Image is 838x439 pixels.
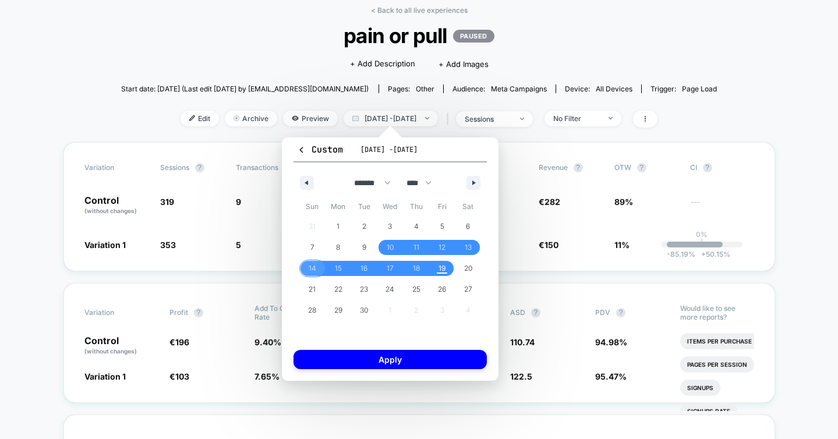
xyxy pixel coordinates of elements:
span: 95.47 % [595,371,627,381]
button: 26 [429,279,455,300]
button: 29 [326,300,352,321]
span: € [539,240,558,250]
button: 18 [403,258,429,279]
img: end [609,117,613,119]
span: 50.15 % [695,250,730,259]
span: Fri [429,197,455,216]
span: Archive [225,111,277,126]
button: ? [194,308,203,317]
span: Transactions [236,163,278,172]
span: 5 [236,240,241,250]
button: ? [703,163,712,172]
img: end [234,115,239,121]
span: 110.74 [510,337,535,347]
span: 319 [160,197,174,207]
div: Audience: [452,84,547,93]
span: -85.19 % [667,250,695,259]
button: 25 [403,279,429,300]
span: 89% [614,197,633,207]
button: 24 [377,279,404,300]
span: Variation 1 [84,371,126,381]
li: Signups [680,380,720,396]
p: Would like to see more reports? [680,304,754,321]
span: 11% [614,240,630,250]
div: No Filter [553,114,600,123]
button: 27 [455,279,481,300]
span: 19 [439,258,446,279]
button: 1 [326,216,352,237]
span: 7 [310,237,314,258]
span: 5 [440,216,444,237]
span: 14 [309,258,316,279]
button: 14 [299,258,326,279]
span: --- [690,199,754,215]
span: [DATE] - [DATE] [360,145,418,154]
span: 13 [465,237,472,258]
span: + [701,250,706,259]
button: 28 [299,300,326,321]
span: € [539,197,560,207]
span: Add To Cart Rate [254,304,298,321]
button: 12 [429,237,455,258]
button: 20 [455,258,481,279]
span: + Add Images [439,59,489,69]
span: 30 [360,300,368,321]
p: Control [84,336,158,356]
span: Thu [403,197,429,216]
span: CI [690,163,754,172]
button: ? [574,163,583,172]
li: Signups Rate [680,403,737,419]
span: 27 [464,279,472,300]
span: 4 [414,216,419,237]
span: (without changes) [84,348,137,355]
span: PDV [595,308,610,317]
span: 29 [334,300,342,321]
button: ? [637,163,646,172]
span: pain or pull [151,23,687,48]
button: 19 [429,258,455,279]
button: 2 [351,216,377,237]
span: 10 [387,237,394,258]
span: Tue [351,197,377,216]
span: 12 [439,237,445,258]
span: 353 [160,240,176,250]
span: 23 [360,279,368,300]
span: 22 [334,279,342,300]
img: end [520,118,524,120]
span: 103 [175,371,189,381]
span: Page Load [682,84,717,93]
span: € [169,337,189,347]
span: 8 [336,237,340,258]
button: 30 [351,300,377,321]
button: 3 [377,216,404,237]
span: 26 [438,279,446,300]
span: Mon [326,197,352,216]
span: 282 [544,197,560,207]
div: Pages: [388,84,434,93]
span: 24 [386,279,394,300]
p: | [701,239,703,247]
button: 22 [326,279,352,300]
span: 6 [466,216,470,237]
img: calendar [352,115,359,121]
span: Sessions [160,163,189,172]
span: all devices [596,84,632,93]
span: 20 [464,258,472,279]
p: 0% [696,230,708,239]
div: Trigger: [650,84,717,93]
span: + Add Description [350,58,415,70]
span: Variation [84,163,148,172]
span: 11 [413,237,419,258]
span: Variation [84,304,148,321]
span: 9.40 % [254,337,281,347]
span: Wed [377,197,404,216]
span: 17 [387,258,394,279]
button: 17 [377,258,404,279]
span: Custom [297,144,343,155]
button: 4 [403,216,429,237]
span: Edit [181,111,219,126]
button: 15 [326,258,352,279]
span: Profit [169,308,188,317]
span: 15 [335,258,342,279]
span: 2 [362,216,366,237]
